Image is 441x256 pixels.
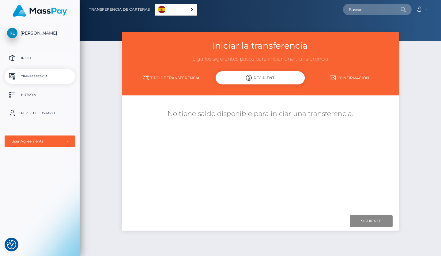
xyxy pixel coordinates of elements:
[5,106,75,121] a: Perfil del usuario
[7,109,73,118] p: Perfil del usuario
[5,135,75,147] button: User Agreements
[126,55,394,63] h3: Siga los siguientes pasos para iniciar una transferencia
[350,215,393,227] input: Siguiente
[5,69,75,84] a: Transferencia
[5,30,75,36] span: [PERSON_NAME]
[305,72,394,83] a: Confirmación
[5,87,75,102] a: Historia
[343,4,401,15] input: Buscar...
[155,4,197,15] a: Español
[126,72,216,83] a: Tipo de transferencia
[155,4,197,16] div: Language
[7,90,73,99] p: Historia
[89,3,150,16] a: Transferencia de carteras
[126,109,394,119] h5: No tiene saldo disponible para iniciar una transferencia.
[13,5,67,17] img: MassPay
[155,4,197,16] aside: Language selected: Español
[126,40,394,52] h3: Iniciar la transferencia
[7,72,73,81] p: Transferencia
[7,54,73,63] p: Inicio
[7,240,16,249] button: Consent Preferences
[7,240,16,249] img: Revisit consent button
[5,50,75,66] a: Inicio
[216,71,305,84] div: Recipient
[11,139,62,144] div: User Agreements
